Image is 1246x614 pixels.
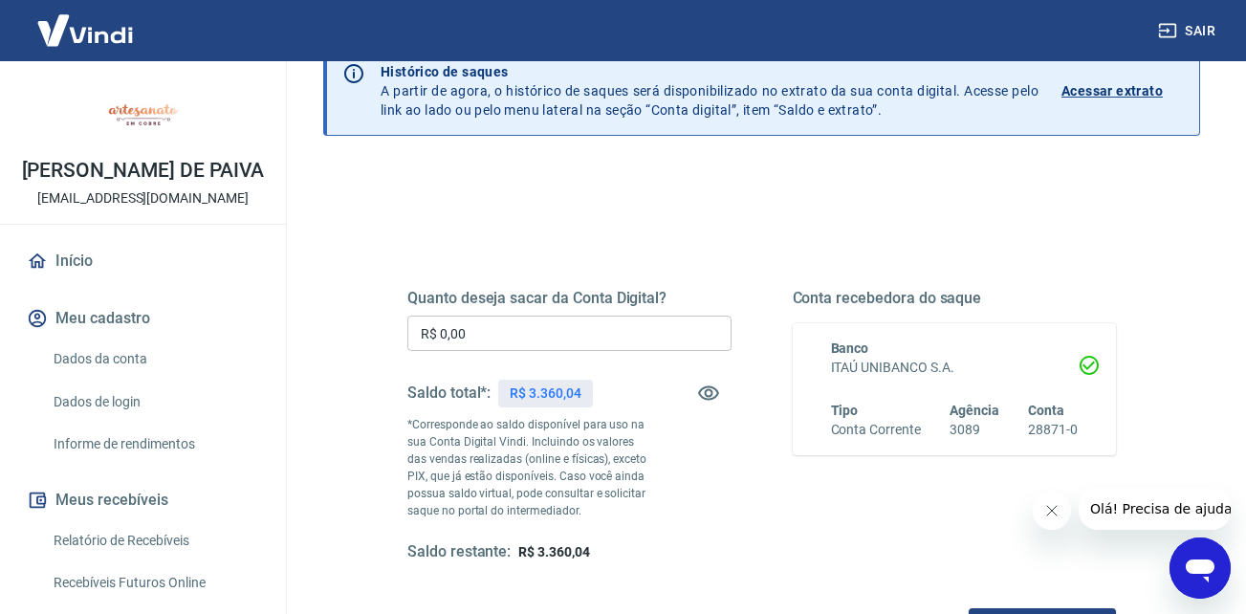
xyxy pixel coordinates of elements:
button: Meus recebíveis [23,479,263,521]
p: [PERSON_NAME] DE PAIVA [22,161,265,181]
h6: 28871-0 [1028,420,1078,440]
a: Acessar extrato [1061,62,1184,120]
p: A partir de agora, o histórico de saques será disponibilizado no extrato da sua conta digital. Ac... [381,62,1038,120]
a: Recebíveis Futuros Online [46,563,263,603]
iframe: Botão para abrir a janela de mensagens [1169,537,1231,599]
span: Olá! Precisa de ajuda? [11,13,161,29]
p: Acessar extrato [1061,81,1163,100]
a: Início [23,240,263,282]
p: Histórico de saques [381,62,1038,81]
iframe: Mensagem da empresa [1079,488,1231,530]
a: Relatório de Recebíveis [46,521,263,560]
span: Conta [1028,403,1064,418]
h6: 3089 [950,420,999,440]
a: Informe de rendimentos [46,425,263,464]
p: [EMAIL_ADDRESS][DOMAIN_NAME] [37,188,249,208]
span: Agência [950,403,999,418]
p: R$ 3.360,04 [510,384,580,404]
span: Banco [831,340,869,356]
a: Dados da conta [46,340,263,379]
span: Tipo [831,403,859,418]
h6: Conta Corrente [831,420,921,440]
iframe: Fechar mensagem [1033,492,1071,530]
p: *Corresponde ao saldo disponível para uso na sua Conta Digital Vindi. Incluindo os valores das ve... [407,416,650,519]
span: R$ 3.360,04 [518,544,589,559]
h5: Saldo total*: [407,384,491,403]
h5: Conta recebedora do saque [793,289,1117,308]
img: Vindi [23,1,147,59]
button: Sair [1154,13,1223,49]
a: Dados de login [46,383,263,422]
h6: ITAÚ UNIBANCO S.A. [831,358,1079,378]
h5: Quanto deseja sacar da Conta Digital? [407,289,732,308]
h5: Saldo restante: [407,542,511,562]
img: 7cd44400-ef74-465c-b7fb-b9107962f833.jpeg [105,77,182,153]
button: Meu cadastro [23,297,263,340]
